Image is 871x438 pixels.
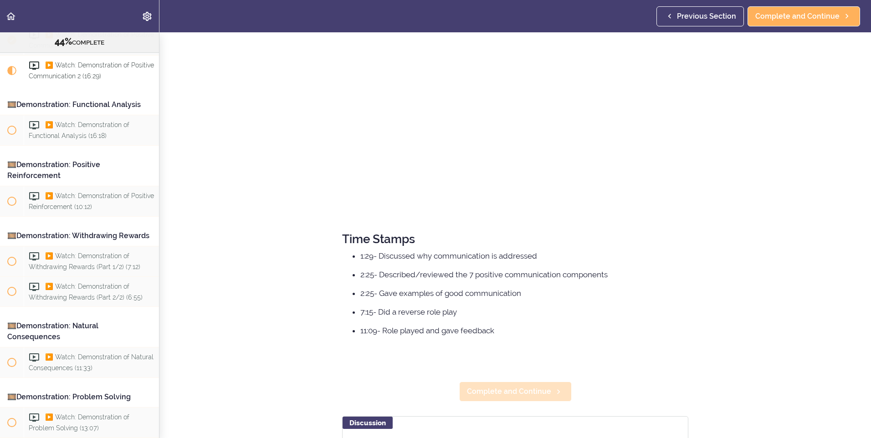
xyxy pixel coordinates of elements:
span: ▶️ Watch: Demonstration of Natural Consequences (11:33) [29,354,154,372]
li: 7:15- Did a reverse role play [360,306,688,318]
li: 2:25- Described/reviewed the 7 positive communication components [360,269,688,280]
li: 1:29- Discussed why communication is addressed [360,250,688,262]
svg: Settings Menu [142,11,153,22]
span: Complete and Continue [755,11,840,22]
span: ▶️ Watch: Demonstration of Withdrawing Rewards (Part 2/2) (6:55) [29,283,143,300]
div: COMPLETE [11,36,148,48]
span: ▶️ Watch: Demonstration of Positive Communication 2 (16:29) [29,61,154,79]
a: Previous Section [656,6,744,26]
svg: Back to course curriculum [5,11,16,22]
a: Complete and Continue [459,382,572,402]
span: ▶️ Watch: Demonstration of Functional Analysis (16:18) [29,121,129,139]
span: 44% [55,36,72,47]
span: ▶️ Watch: Demonstration of Problem Solving (13:07) [29,414,129,432]
span: Previous Section [677,11,736,22]
span: Complete and Continue [467,386,551,397]
div: Discussion [343,417,393,429]
span: ▶️ Watch: Demonstration of Positive Reinforcement (10:12) [29,192,154,210]
a: Complete and Continue [748,6,860,26]
h2: Time Stamps [342,233,688,246]
li: 11:09- Role played and gave feedback [360,325,688,336]
span: ▶️ Watch: Demonstration of Withdrawing Rewards (Part 1/2) (7:12) [29,252,140,270]
iframe: Video Player [342,15,688,210]
li: 2:25- Gave examples of good communication [360,287,688,299]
